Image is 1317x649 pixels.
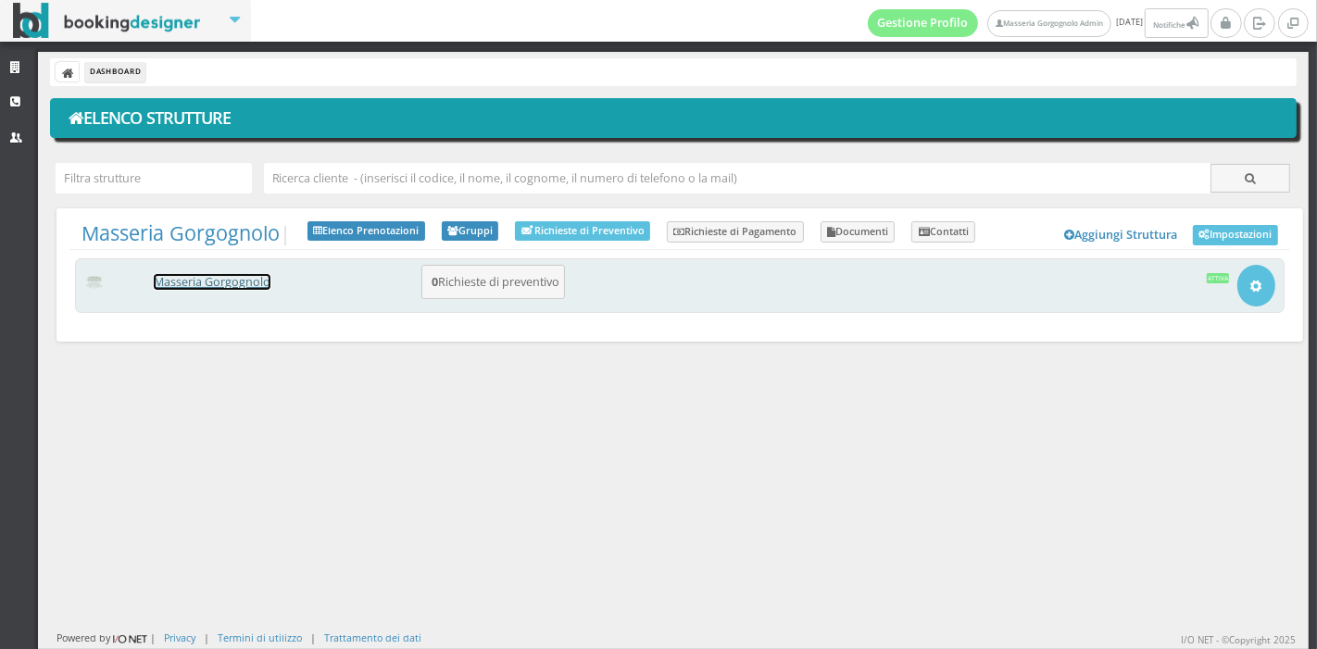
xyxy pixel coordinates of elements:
[821,221,896,243] a: Documenti
[82,219,280,246] a: Masseria Gorgognolo
[421,265,565,299] button: 0Richieste di preventivo
[868,9,979,37] a: Gestione Profilo
[911,221,975,243] a: Contatti
[427,275,560,289] h5: Richieste di preventivo
[515,221,650,241] a: Richieste di Preventivo
[85,62,145,82] li: Dashboard
[868,8,1211,38] span: [DATE]
[56,163,252,193] input: Filtra strutture
[324,630,421,644] a: Trattamento dei dati
[310,630,316,644] div: |
[164,630,195,644] a: Privacy
[433,274,439,290] b: 0
[1055,221,1188,249] a: Aggiungi Struttura
[154,274,270,290] a: Masseria Gorgognolo
[1145,8,1208,38] button: Notifiche
[56,630,156,646] div: Powered by |
[63,103,1285,134] h1: Elenco Strutture
[307,221,425,242] a: Elenco Prenotazioni
[987,10,1111,37] a: Masseria Gorgognolo Admin
[1193,225,1278,245] a: Impostazioni
[264,163,1211,193] input: Ricerca cliente - (inserisci il codice, il nome, il cognome, il numero di telefono o la mail)
[667,221,804,243] a: Richieste di Pagamento
[442,221,499,242] a: Gruppi
[84,276,106,289] img: 0603869b585f11eeb13b0a069e529790_max100.png
[218,630,302,644] a: Termini di utilizzo
[13,3,201,39] img: BookingDesigner.com
[110,631,150,646] img: ionet_small_logo.png
[1207,273,1230,282] div: Attiva
[82,221,291,245] span: |
[204,630,209,644] div: |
